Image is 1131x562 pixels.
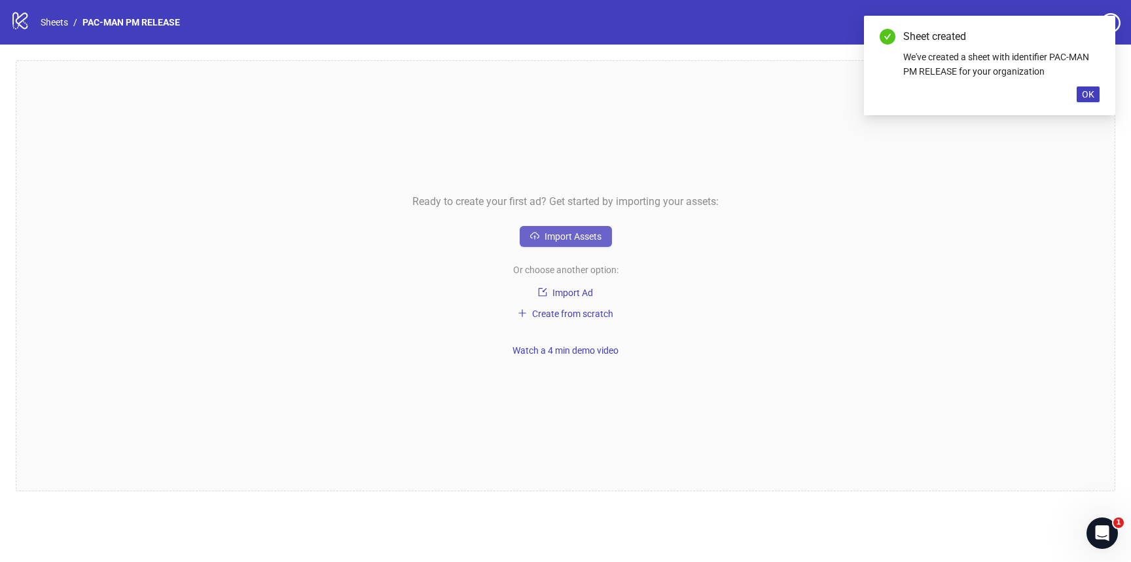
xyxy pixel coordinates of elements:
[532,309,613,319] span: Create from scratch
[520,285,611,301] button: Import Ad
[520,226,612,247] button: Import Assets
[538,288,547,297] span: import
[903,50,1100,79] div: We've created a sheet with identifier PAC-MAN PM RELEASE for your organization
[412,193,719,210] span: Ready to create your first ad? Get started by importing your assets:
[1101,13,1121,33] span: question-circle
[512,345,619,356] span: Watch a 4 min demo video
[530,231,539,240] span: cloud-upload
[507,343,624,358] button: Watch a 4 min demo video
[73,15,77,29] li: /
[518,309,527,318] span: plus
[1027,13,1096,34] a: Settings
[513,263,619,277] span: Or choose another option:
[1086,517,1118,549] iframe: Intercom live chat
[1085,29,1100,43] a: Close
[80,15,183,29] a: PAC-MAN PM RELEASE
[880,29,895,45] span: check-circle
[903,29,1100,45] div: Sheet created
[1077,86,1100,102] button: OK
[545,231,601,242] span: Import Assets
[552,288,593,298] span: Import Ad
[38,15,71,29] a: Sheets
[512,306,619,322] button: Create from scratch
[1082,89,1094,100] span: OK
[1113,517,1124,528] span: 1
